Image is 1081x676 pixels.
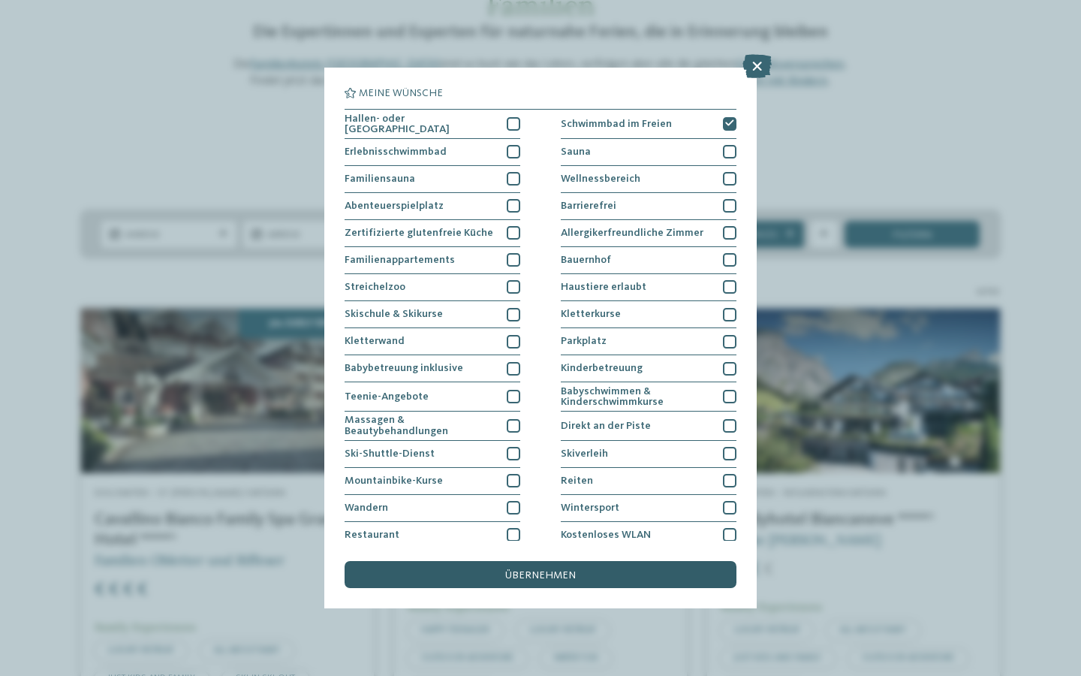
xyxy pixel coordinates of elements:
span: Skischule & Skikurse [345,309,443,319]
span: Kostenloses WLAN [561,530,651,540]
span: Bauernhof [561,255,611,265]
span: Parkplatz [561,336,607,346]
span: Haustiere erlaubt [561,282,646,292]
span: Erlebnisschwimmbad [345,146,447,157]
span: Teenie-Angebote [345,391,429,402]
span: Wintersport [561,502,619,513]
span: Babybetreuung inklusive [345,363,463,373]
span: Familiensauna [345,174,415,184]
span: Meine Wünsche [359,88,443,98]
span: Ski-Shuttle-Dienst [345,448,435,459]
span: Abenteuerspielplatz [345,201,444,211]
span: Skiverleih [561,448,608,459]
span: Familienappartements [345,255,455,265]
span: Restaurant [345,530,399,540]
span: Direkt an der Piste [561,421,651,431]
span: Massagen & Beautybehandlungen [345,415,497,436]
span: Babyschwimmen & Kinderschwimmkurse [561,386,713,408]
span: Kletterkurse [561,309,621,319]
span: Mountainbike-Kurse [345,475,443,486]
span: Wandern [345,502,388,513]
span: Barrierefrei [561,201,616,211]
span: Streichelzoo [345,282,405,292]
span: Wellnessbereich [561,174,640,184]
span: übernehmen [505,570,576,581]
span: Zertifizierte glutenfreie Küche [345,228,493,238]
span: Reiten [561,475,593,486]
span: Sauna [561,146,591,157]
span: Hallen- oder [GEOGRAPHIC_DATA] [345,113,497,135]
span: Schwimmbad im Freien [561,119,672,129]
span: Kletterwand [345,336,405,346]
span: Kinderbetreuung [561,363,643,373]
span: Allergikerfreundliche Zimmer [561,228,703,238]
